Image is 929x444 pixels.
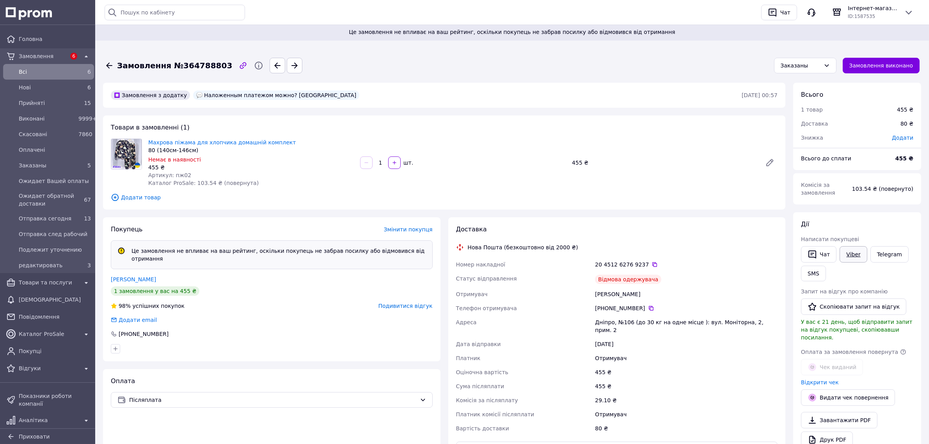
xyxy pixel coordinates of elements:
[378,303,433,309] span: Подивитися відгук
[456,425,509,432] span: Вартість доставки
[456,291,488,297] span: Отримувач
[111,193,778,202] span: Додати товар
[569,157,759,168] div: 455 ₴
[105,5,245,20] input: Пошук по кабінету
[593,337,779,351] div: [DATE]
[456,341,501,347] span: Дата відправки
[456,355,481,361] span: Платник
[593,351,779,365] div: Отримувач
[456,261,506,268] span: Номер накладної
[87,162,91,169] span: 5
[19,115,75,123] span: Виконані
[801,91,823,98] span: Всього
[84,215,91,222] span: 13
[87,262,91,268] span: 3
[111,286,199,296] div: 1 замовлення у вас на 455 ₴
[196,92,202,98] img: :speech_balloon:
[19,364,78,372] span: Відгуки
[456,226,487,233] span: Доставка
[384,226,433,233] span: Змінити покупця
[801,412,877,428] a: Завантажити PDF
[848,4,898,12] span: Інтернет-магазин "Дитяче містечко"
[848,14,875,19] span: ID: 1587535
[148,146,354,154] div: 80 (140см-146см)
[70,53,77,60] span: 6
[781,61,821,70] div: Заказаны
[595,275,661,284] div: Відмова одержувача
[148,139,296,146] a: Махрова піжама для хлопчика домашній комплект
[19,68,75,76] span: Всi
[19,35,91,43] span: Головна
[19,177,91,185] span: Ожидает Вашей оплаты
[19,99,75,107] span: Прийняті
[78,131,92,137] span: 7860
[148,156,201,163] span: Немає в наявності
[117,60,232,71] span: Замовлення №364788803
[593,365,779,379] div: 455 ₴
[19,416,78,424] span: Аналітика
[801,135,823,141] span: Знижка
[801,121,828,127] span: Доставка
[111,226,143,233] span: Покупець
[111,276,156,282] a: [PERSON_NAME]
[19,433,50,440] span: Приховати
[456,275,517,282] span: Статус відправлення
[742,92,778,98] time: [DATE] 00:57
[19,192,75,208] span: Ожидает обратной доставки
[896,115,918,132] div: 80 ₴
[111,139,142,169] img: Махрова піжама для хлопчика домашній комплект
[801,389,895,406] button: Видати чек повернення
[111,91,190,100] div: Замовлення з додатку
[801,182,835,196] span: Комісія за замовлення
[148,163,354,171] div: 455 ₴
[593,287,779,301] div: [PERSON_NAME]
[87,69,91,75] span: 6
[84,100,91,106] span: 15
[19,279,78,286] span: Товари та послуги
[19,313,91,321] span: Повідомлення
[801,266,826,281] button: SMS
[19,146,91,154] span: Оплачені
[895,155,913,162] b: 455 ₴
[892,135,913,141] span: Додати
[840,246,867,263] a: Viber
[19,296,91,304] span: [DEMOGRAPHIC_DATA]
[843,58,920,73] button: Замовлення виконано
[761,5,797,20] button: Чат
[593,393,779,407] div: 29.10 ₴
[19,230,91,238] span: Отправка след рабочий
[110,316,158,324] div: Додати email
[801,349,898,355] span: Оплата за замовлення повернута
[801,288,888,295] span: Запит на відгук про компанію
[456,319,477,325] span: Адреса
[118,316,158,324] div: Додати email
[78,115,97,122] span: 9999+
[870,246,909,263] a: Telegram
[456,411,535,417] span: Платник комісії післяплати
[801,319,913,341] span: У вас є 21 день, щоб відправити запит на відгук покупцеві, скопіювавши посилання.
[129,396,417,404] span: Післяплата
[593,315,779,337] div: Дніпро, №106 (до 30 кг на одне місце ): вул. Моніторна, 2, прим. 2
[801,246,837,263] button: Чат
[456,305,517,311] span: Телефон отримувача
[779,7,792,18] div: Чат
[595,261,778,268] div: 20 4512 6276 9237
[19,392,91,408] span: Показники роботи компанії
[111,124,190,131] span: Товари в замовленні (1)
[801,236,859,242] span: Написати покупцеві
[801,155,851,162] span: Всього до сплати
[19,261,75,269] span: редактировать
[19,246,91,254] span: Подлежит уточнению
[401,159,414,167] div: шт.
[456,369,508,375] span: Оціночна вартість
[119,303,131,309] span: 98%
[852,186,913,192] span: 103.54 ₴ (повернуто)
[593,379,779,393] div: 455 ₴
[193,91,359,100] div: Наложенным платежом можно? [GEOGRAPHIC_DATA]
[128,247,429,263] div: Це замовлення не впливає на ваш рейтинг, оскільки покупець не забрав посилку або відмовився від о...
[148,180,259,186] span: Каталог ProSale: 103.54 ₴ (повернута)
[593,407,779,421] div: Отримувач
[19,52,66,60] span: Замовлення
[87,84,91,91] span: 6
[466,243,580,251] div: Нова Пошта (безкоштовно від 2000 ₴)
